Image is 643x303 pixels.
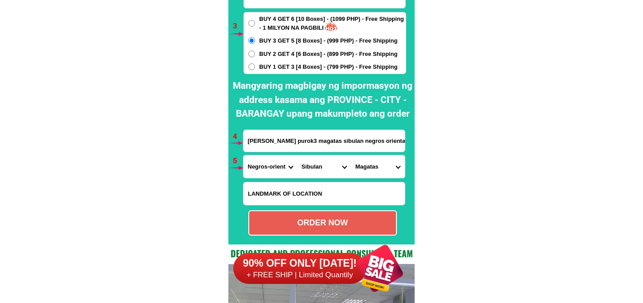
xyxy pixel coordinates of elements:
span: BUY 4 GET 6 [10 Boxes] - (1099 PHP) - Free Shipping - 1 MILYON NA PAGBILI [259,15,406,32]
span: BUY 2 GET 4 [6 Boxes] - (899 PHP) - Free Shipping [259,50,398,59]
input: BUY 3 GET 5 [8 Boxes] - (999 PHP) - Free Shipping [248,37,255,44]
input: BUY 4 GET 6 [10 Boxes] - (1099 PHP) - Free Shipping - 1 MILYON NA PAGBILI [248,20,255,27]
select: Select district [297,155,351,178]
span: BUY 3 GET 5 [8 Boxes] - (999 PHP) - Free Shipping [259,36,398,45]
h2: Dedicated and professional consulting team [228,247,415,260]
div: ORDER NOW [249,217,396,229]
h2: Mangyaring magbigay ng impormasyon ng address kasama ang PROVINCE - CITY - BARANGAY upang makumpl... [231,79,415,121]
input: Input LANDMARKOFLOCATION [243,182,405,205]
h6: 4 [233,131,243,142]
h6: 5 [233,155,243,167]
span: BUY 1 GET 3 [4 Boxes] - (799 PHP) - Free Shipping [259,63,398,71]
input: BUY 2 GET 4 [6 Boxes] - (899 PHP) - Free Shipping [248,51,255,57]
h6: + FREE SHIP | Limited Quantily [233,270,366,280]
select: Select commune [351,155,404,178]
h6: 90% OFF ONLY [DATE]! [233,257,366,270]
select: Select province [243,155,297,178]
h6: 3 [233,20,243,32]
input: Input address [243,130,405,152]
input: BUY 1 GET 3 [4 Boxes] - (799 PHP) - Free Shipping [248,63,255,70]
